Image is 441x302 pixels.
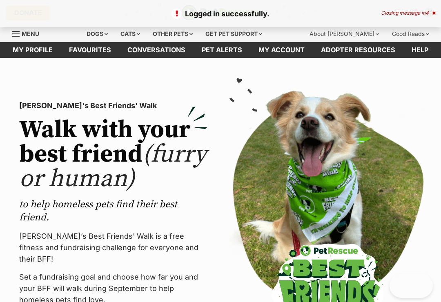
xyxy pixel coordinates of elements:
div: Dogs [81,26,114,42]
p: [PERSON_NAME]’s Best Friends' Walk is a free fitness and fundraising challenge for everyone and t... [19,231,207,265]
span: Menu [22,30,39,37]
a: Favourites [61,42,119,58]
p: to help homeless pets find their best friend. [19,198,207,224]
a: conversations [119,42,194,58]
div: Other pets [147,26,198,42]
span: (furry or human) [19,139,207,194]
h2: Walk with your best friend [19,118,207,191]
a: My account [250,42,313,58]
p: [PERSON_NAME]'s Best Friends' Walk [19,100,207,111]
div: Good Reads [386,26,435,42]
a: Pet alerts [194,42,250,58]
div: Cats [115,26,146,42]
a: Adopter resources [313,42,403,58]
a: Help [403,42,437,58]
div: Get pet support [200,26,268,42]
div: About [PERSON_NAME] [304,26,385,42]
a: Menu [12,26,45,40]
iframe: Help Scout Beacon - Open [390,273,433,298]
a: My profile [4,42,61,58]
